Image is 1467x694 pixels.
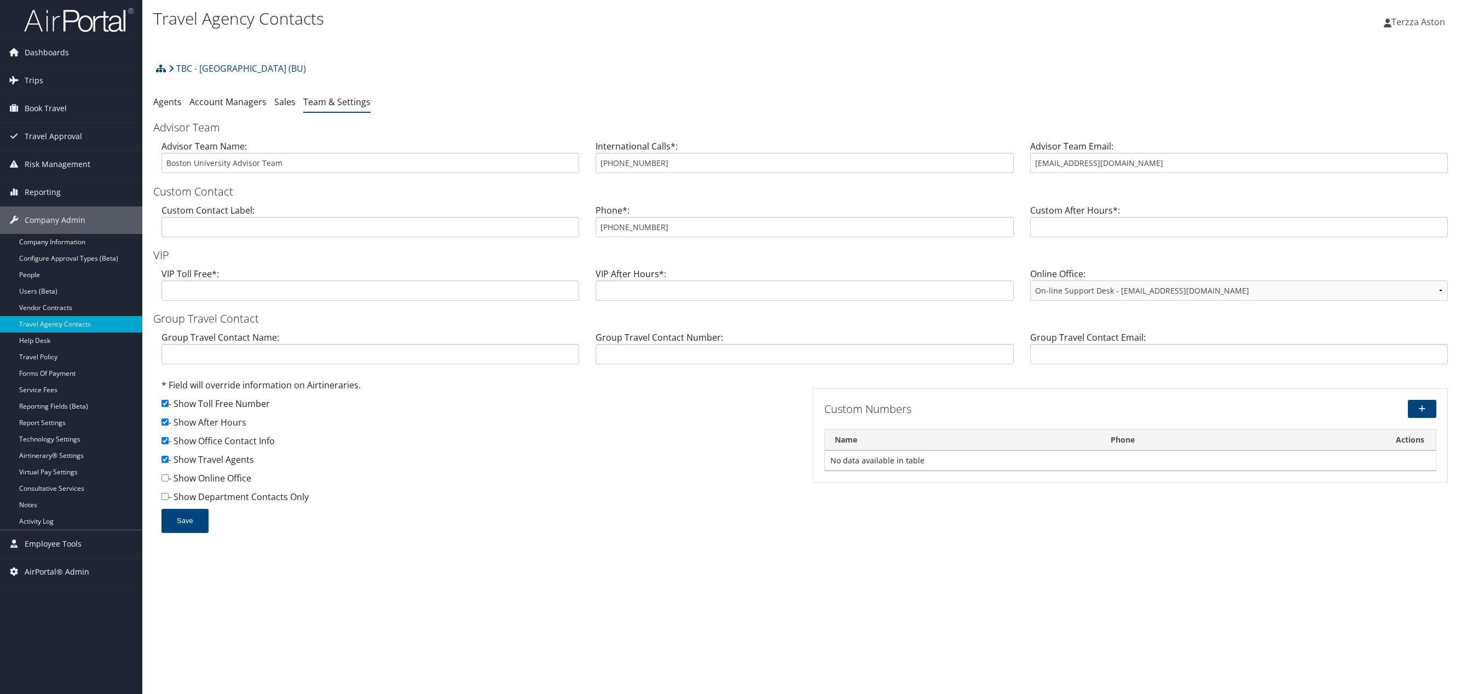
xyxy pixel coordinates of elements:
[153,96,182,108] a: Agents
[153,140,587,182] div: Advisor Team Name:
[1391,16,1445,28] span: Terzza Aston
[153,120,1456,135] h3: Advisor Team
[25,151,90,178] span: Risk Management
[161,472,796,490] div: - Show Online Office
[153,7,1022,30] h1: Travel Agency Contacts
[1101,429,1385,451] th: Phone: activate to sort column ascending
[25,67,43,94] span: Trips
[24,7,134,33] img: airportal-logo.png
[153,311,1456,326] h3: Group Travel Contact
[587,331,1021,373] div: Group Travel Contact Number:
[1022,204,1456,246] div: Custom After Hours*:
[274,96,296,108] a: Sales
[587,204,1021,246] div: Phone*:
[25,123,82,150] span: Travel Approval
[587,140,1021,182] div: International Calls*:
[25,95,67,122] span: Book Travel
[1022,267,1456,309] div: Online Office:
[25,207,85,234] span: Company Admin
[153,204,587,246] div: Custom Contact Label:
[824,402,1229,417] h3: Custom Numbers
[161,434,796,453] div: - Show Office Contact Info
[161,509,209,533] button: Save
[153,331,587,373] div: Group Travel Contact Name:
[161,378,796,397] div: * Field will override information on Airtineraries.
[189,96,267,108] a: Account Managers
[153,184,1456,199] h3: Custom Contact
[161,490,796,509] div: - Show Department Contacts Only
[153,248,1456,263] h3: VIP
[1384,429,1436,451] th: Actions: activate to sort column ascending
[25,558,89,586] span: AirPortal® Admin
[161,397,796,416] div: - Show Toll Free Number
[587,267,1021,309] div: VIP After Hours*:
[25,39,69,66] span: Dashboards
[161,416,796,434] div: - Show After Hours
[825,451,1436,471] td: No data available in table
[161,453,796,472] div: - Show Travel Agents
[1384,5,1456,38] a: Terzza Aston
[1022,140,1456,182] div: Advisor Team Email:
[169,58,306,79] a: TBC - [GEOGRAPHIC_DATA] (BU)
[303,96,371,108] a: Team & Settings
[25,179,61,206] span: Reporting
[25,530,82,558] span: Employee Tools
[825,429,1101,451] th: Name: activate to sort column descending
[153,267,587,309] div: VIP Toll Free*:
[1022,331,1456,373] div: Group Travel Contact Email:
